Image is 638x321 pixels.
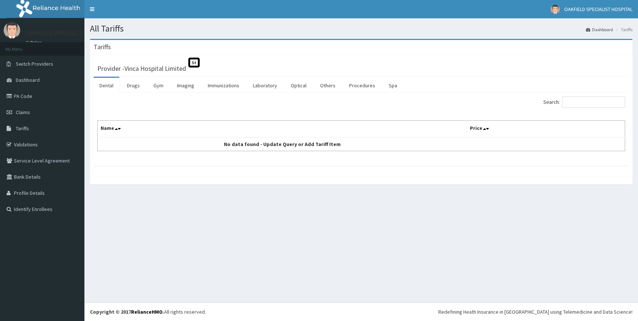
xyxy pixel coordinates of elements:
[543,96,625,107] label: Search:
[614,26,632,33] li: Tariffs
[171,78,200,93] a: Imaging
[314,78,341,93] a: Others
[98,137,467,151] td: No data found - Update Query or Add Tariff Item
[4,22,20,39] img: User Image
[551,5,560,14] img: User Image
[467,121,625,138] th: Price
[90,309,164,315] strong: Copyright © 2017 .
[562,96,625,107] input: Search:
[98,121,467,138] th: Name
[148,78,169,93] a: Gym
[16,77,40,83] span: Dashboard
[188,58,200,68] span: St
[564,6,632,12] span: OAKFIELD SPECIALIST HOSPITAL
[90,24,632,33] h1: All Tariffs
[202,78,245,93] a: Immunizations
[121,78,146,93] a: Drugs
[94,78,119,93] a: Dental
[438,308,632,315] div: Redefining Heath Insurance in [GEOGRAPHIC_DATA] using Telemedicine and Data Science!
[343,78,381,93] a: Procedures
[84,302,638,321] footer: All rights reserved.
[16,61,53,67] span: Switch Providers
[16,125,29,132] span: Tariffs
[383,78,403,93] a: Spa
[26,30,117,36] p: OAKFIELD SPECIALIST HOSPITAL
[131,309,163,315] a: RelianceHMO
[285,78,312,93] a: Optical
[97,65,186,72] h3: Provider - Vinca Hospital Limited
[16,109,30,116] span: Claims
[26,40,43,45] a: Online
[586,26,613,33] a: Dashboard
[247,78,283,93] a: Laboratory
[94,44,111,50] h3: Tariffs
